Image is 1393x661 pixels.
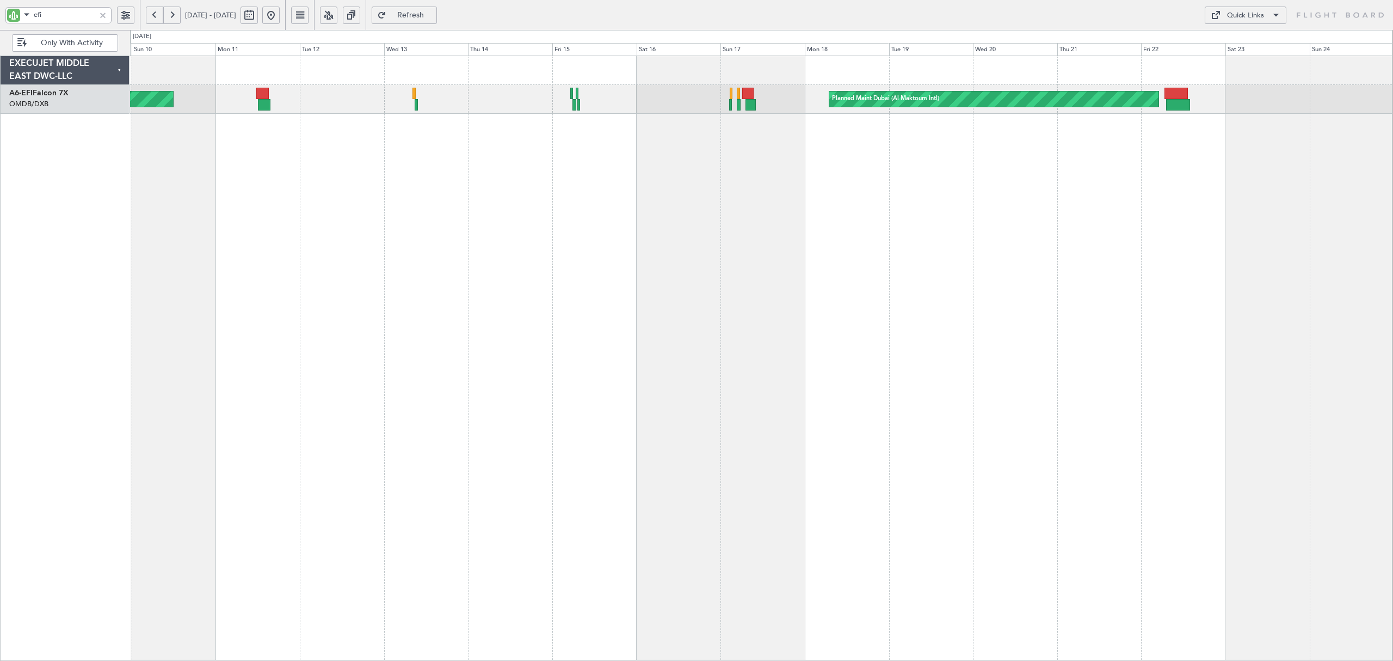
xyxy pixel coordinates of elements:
[468,43,552,56] div: Thu 14
[1225,43,1310,56] div: Sat 23
[973,43,1057,56] div: Wed 20
[1057,43,1142,56] div: Thu 21
[1227,10,1264,21] div: Quick Links
[132,43,216,56] div: Sun 10
[9,89,69,97] a: A6-EFIFalcon 7X
[12,34,118,52] button: Only With Activity
[29,39,114,47] span: Only With Activity
[720,43,805,56] div: Sun 17
[372,7,437,24] button: Refresh
[34,7,95,23] input: A/C (Reg. or Type)
[889,43,973,56] div: Tue 19
[300,43,384,56] div: Tue 12
[805,43,889,56] div: Mon 18
[185,10,236,20] span: [DATE] - [DATE]
[552,43,637,56] div: Fri 15
[215,43,300,56] div: Mon 11
[9,89,33,97] span: A6-EFI
[637,43,721,56] div: Sat 16
[1205,7,1286,24] button: Quick Links
[832,91,939,107] div: Planned Maint Dubai (Al Maktoum Intl)
[1141,43,1225,56] div: Fri 22
[389,11,433,19] span: Refresh
[9,99,48,109] a: OMDB/DXB
[384,43,469,56] div: Wed 13
[133,32,151,41] div: [DATE]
